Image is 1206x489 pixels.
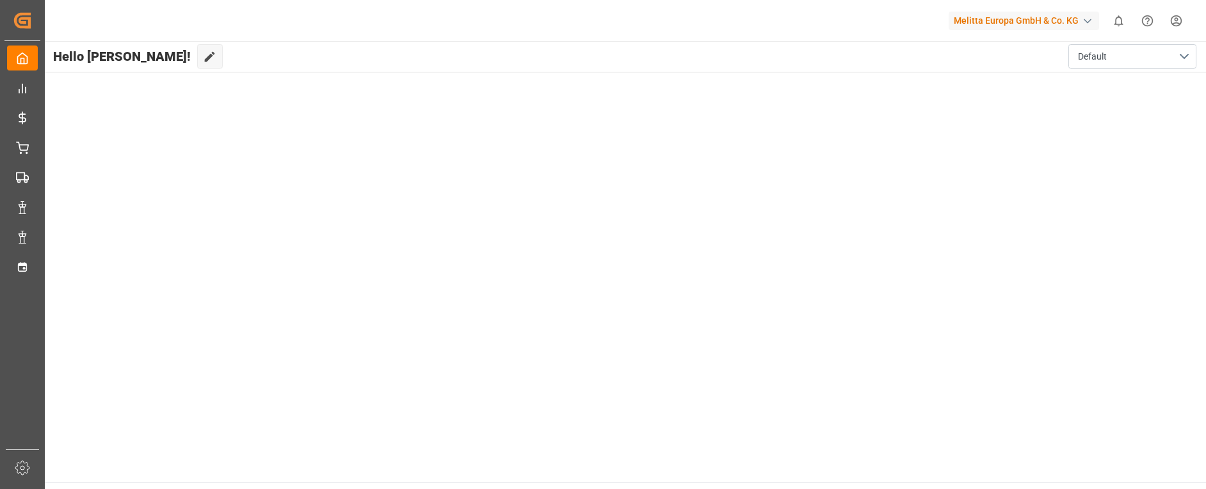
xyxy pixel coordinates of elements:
[1133,6,1162,35] button: Help Center
[949,8,1104,33] button: Melitta Europa GmbH & Co. KG
[1068,44,1196,69] button: open menu
[1104,6,1133,35] button: show 0 new notifications
[1078,50,1107,63] span: Default
[949,12,1099,30] div: Melitta Europa GmbH & Co. KG
[53,44,191,69] span: Hello [PERSON_NAME]!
